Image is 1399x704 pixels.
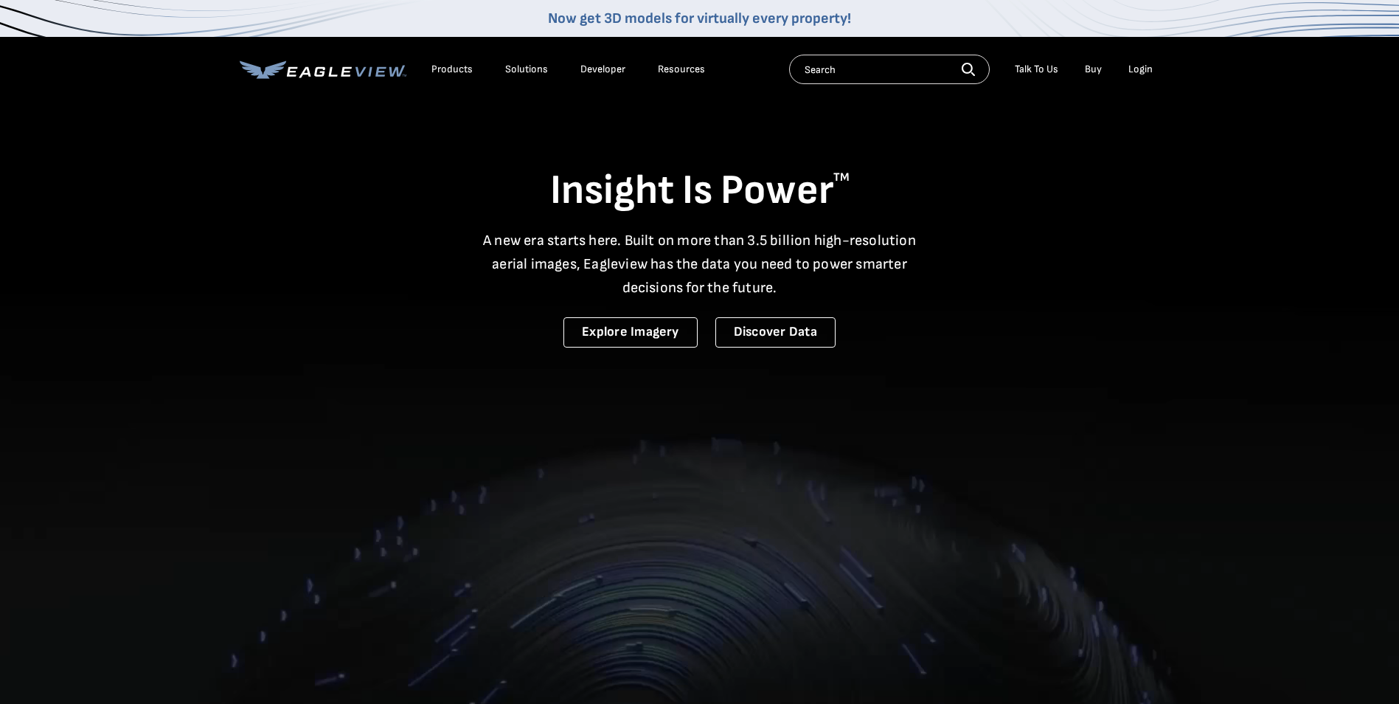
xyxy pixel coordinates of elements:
[240,165,1160,217] h1: Insight Is Power
[563,317,698,348] a: Explore Imagery
[789,55,990,84] input: Search
[1085,63,1102,76] a: Buy
[505,63,548,76] div: Solutions
[1128,63,1153,76] div: Login
[431,63,473,76] div: Products
[658,63,705,76] div: Resources
[715,317,836,348] a: Discover Data
[474,229,926,300] p: A new era starts here. Built on more than 3.5 billion high-resolution aerial images, Eagleview ha...
[548,10,851,27] a: Now get 3D models for virtually every property!
[580,63,625,76] a: Developer
[1015,63,1058,76] div: Talk To Us
[833,170,850,184] sup: TM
